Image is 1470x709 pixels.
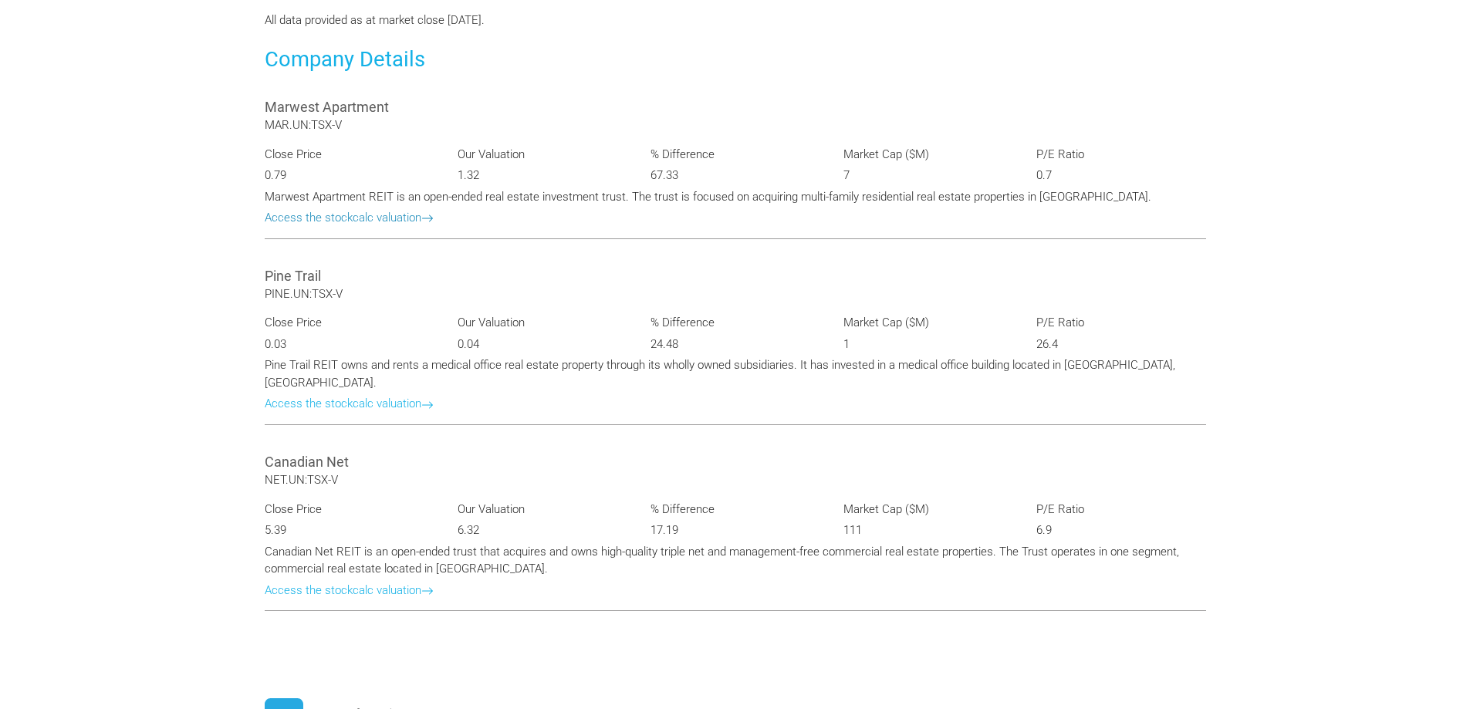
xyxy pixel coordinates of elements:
[265,452,1206,471] h3: Canadian Net
[265,118,342,132] span: MAR.UN:TSX-V
[458,314,627,332] p: Our Valuation
[651,146,820,164] p: % Difference
[843,146,1013,164] p: Market Cap ($M)
[843,167,1013,184] p: 7
[1036,522,1206,539] p: 6.9
[265,356,1206,391] p: Pine Trail REIT owns and rents a medical office real estate property through its wholly owned sub...
[265,473,338,487] span: NET.UN:TSX-V
[253,12,1218,29] div: All data provided as at market close [DATE].
[1036,501,1206,518] p: P/E Ratio
[265,543,1206,578] p: Canadian Net REIT is an open-ended trust that acquires and owns high-quality triple net and manag...
[651,314,820,332] p: % Difference
[265,287,343,301] span: PINE.UN:TSX-V
[458,522,627,539] p: 6.32
[265,336,434,353] p: 0.03
[651,167,820,184] p: 67.33
[1036,167,1206,184] p: 0.7
[651,522,820,539] p: 17.19
[265,501,434,518] p: Close Price
[651,336,820,353] p: 24.48
[458,146,627,164] p: Our Valuation
[843,336,1013,353] p: 1
[458,501,627,518] p: Our Valuation
[265,167,434,184] p: 0.79
[265,314,434,332] p: Close Price
[1036,314,1206,332] p: P/E Ratio
[458,336,627,353] p: 0.04
[265,146,434,164] p: Close Price
[265,97,1206,116] h3: Marwest Apartment
[843,501,1013,518] p: Market Cap ($M)
[265,211,434,225] a: Access the stockcalc valuation
[843,522,1013,539] p: 111
[1036,146,1206,164] p: P/E Ratio
[651,501,820,518] p: % Difference
[1036,336,1206,353] p: 26.4
[843,314,1013,332] p: Market Cap ($M)
[265,583,434,597] a: Access the stockcalc valuation
[265,188,1206,206] p: Marwest Apartment REIT is an open-ended real estate investment trust. The trust is focused on acq...
[458,167,627,184] p: 1.32
[265,522,434,539] p: 5.39
[265,45,1206,74] h3: Company Details
[265,397,434,410] a: Access the stockcalc valuation
[265,266,1206,285] h3: Pine Trail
